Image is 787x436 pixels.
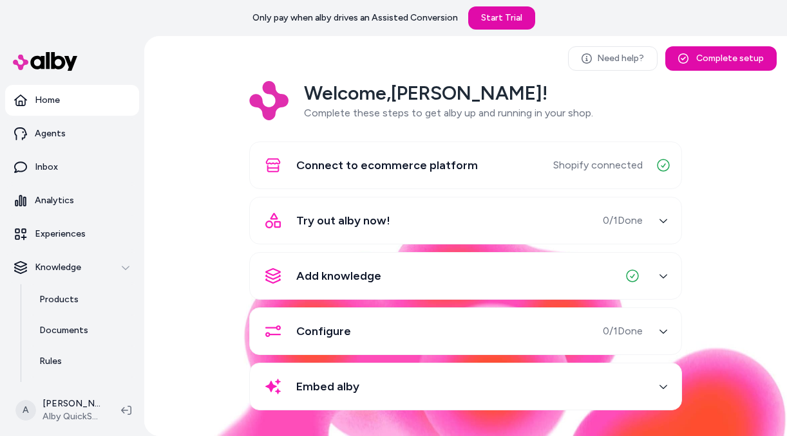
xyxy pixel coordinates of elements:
[26,346,139,377] a: Rules
[568,46,658,71] a: Need help?
[296,212,390,230] span: Try out alby now!
[35,228,86,241] p: Experiences
[35,127,66,140] p: Agents
[5,252,139,283] button: Knowledge
[665,46,777,71] button: Complete setup
[8,390,111,431] button: A[PERSON_NAME]Alby QuickStart Store
[603,323,643,339] span: 0 / 1 Done
[144,213,787,436] img: alby Bubble
[5,185,139,216] a: Analytics
[249,81,289,120] img: Logo
[258,150,674,181] button: Connect to ecommerce platformShopify connected
[296,267,381,285] span: Add knowledge
[296,377,359,395] span: Embed alby
[35,94,60,107] p: Home
[39,355,62,368] p: Rules
[26,284,139,315] a: Products
[296,156,478,174] span: Connect to ecommerce platform
[553,158,643,173] span: Shopify connected
[252,12,458,24] p: Only pay when alby drives an Assisted Conversion
[5,85,139,116] a: Home
[39,324,88,337] p: Documents
[258,205,674,236] button: Try out alby now!0/1Done
[5,118,139,149] a: Agents
[43,410,100,423] span: Alby QuickStart Store
[43,397,100,410] p: [PERSON_NAME]
[35,261,81,274] p: Knowledge
[296,322,351,340] span: Configure
[13,52,77,71] img: alby Logo
[304,81,593,105] h2: Welcome, [PERSON_NAME] !
[35,161,58,174] p: Inbox
[26,315,139,346] a: Documents
[304,107,593,119] span: Complete these steps to get alby up and running in your shop.
[603,213,643,228] span: 0 / 1 Done
[258,260,674,291] button: Add knowledge
[5,219,139,250] a: Experiences
[468,6,535,30] a: Start Trial
[5,152,139,183] a: Inbox
[15,400,36,421] span: A
[35,194,74,207] p: Analytics
[39,293,79,306] p: Products
[258,316,674,347] button: Configure0/1Done
[258,371,674,402] button: Embed alby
